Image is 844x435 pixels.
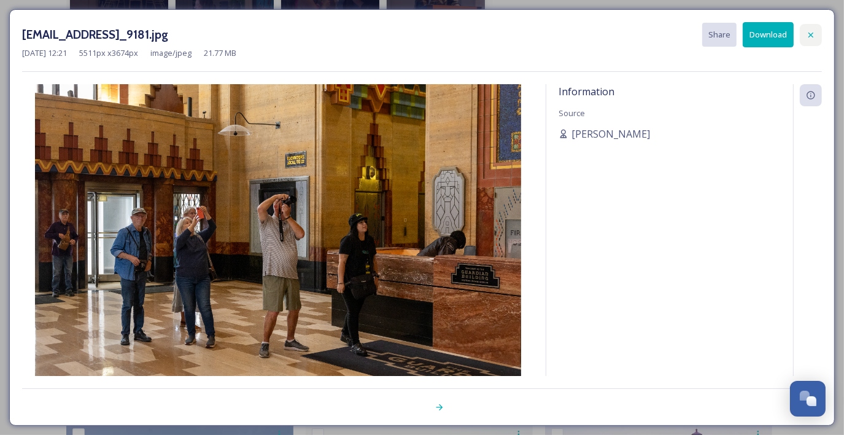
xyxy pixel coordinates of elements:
span: 5511 px x 3674 px [79,47,138,59]
span: [PERSON_NAME] [571,127,650,141]
span: Information [559,85,614,98]
h3: [EMAIL_ADDRESS]_9181.jpg [22,26,168,44]
img: cfalsettiphoto%40gmail.com-IMG_9181.jpg [22,84,533,409]
span: 21.77 MB [204,47,236,59]
button: Download [743,22,794,47]
span: image/jpeg [150,47,192,59]
button: Open Chat [790,381,826,417]
span: [DATE] 12:21 [22,47,67,59]
button: Share [702,23,737,47]
span: Source [559,108,585,119]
